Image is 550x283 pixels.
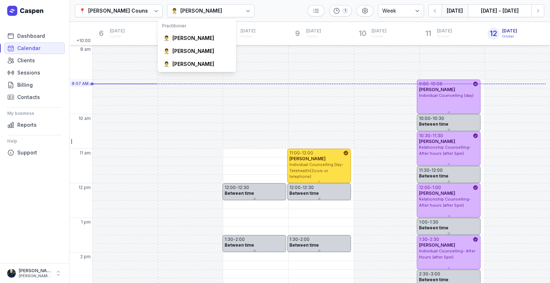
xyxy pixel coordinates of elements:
div: 👨‍⚕️ [163,35,170,42]
span: +10:00 [76,38,92,45]
span: Between time [225,190,254,196]
div: [PERSON_NAME] Counselling [88,6,162,15]
span: [DATE] [502,28,517,34]
div: - [428,219,430,225]
div: October [110,34,125,39]
span: [PERSON_NAME] [419,242,455,248]
div: 12 [488,28,499,39]
span: Billing [17,81,33,89]
div: 11:30 [433,133,443,139]
span: Between time [419,277,448,282]
div: October [502,34,517,39]
div: [PERSON_NAME] [172,35,214,42]
div: - [300,150,302,156]
div: Help [7,135,62,147]
div: 10:00 [419,116,430,121]
div: - [428,237,430,242]
div: October [306,34,321,39]
div: 6 [95,28,107,39]
div: - [233,237,235,242]
span: [PERSON_NAME] [419,87,455,92]
div: - [430,133,433,139]
div: [PERSON_NAME] [172,60,214,68]
span: 9:07 AM [72,81,89,86]
div: 12:00 [302,150,313,156]
div: October [240,34,256,39]
span: [DATE] [240,28,256,34]
span: Calendar [17,44,40,53]
span: Sessions [17,68,40,77]
div: 1:30 [430,219,438,225]
div: - [236,185,238,190]
div: 2:00 [300,237,310,242]
div: 11:30 [419,167,429,173]
div: 10:30 [419,133,430,139]
span: [DATE] [371,28,387,34]
div: - [429,81,431,87]
div: 11:00 [289,150,300,156]
span: 2 pm [80,254,91,260]
span: [DATE] [110,28,125,34]
div: [PERSON_NAME] [19,268,52,274]
div: 1:30 [225,237,233,242]
img: User profile image [7,269,16,278]
span: Between time [289,190,319,196]
div: 1:00 [432,185,441,190]
div: 1:30 [289,237,298,242]
div: 12:30 [238,185,249,190]
div: 2:00 [235,237,245,242]
div: [PERSON_NAME] [180,6,222,15]
div: 1:00 [419,219,428,225]
span: [PERSON_NAME] [419,139,455,144]
div: My business [7,108,62,119]
span: 10 am [78,116,91,121]
div: 👨‍⚕️ [171,6,177,15]
span: Between time [225,242,254,248]
button: [DATE] - [DATE] [468,4,531,17]
span: Individual Counselling (day) [419,93,474,98]
div: 1 [342,8,348,14]
span: Between time [419,225,448,230]
div: 10:30 [433,116,444,121]
span: Between time [289,242,319,248]
div: October [371,34,387,39]
div: 9:00 [419,81,429,87]
span: Support [17,148,37,157]
span: Clients [17,56,35,65]
div: - [429,167,432,173]
div: - [430,185,432,190]
div: 📍 [79,6,85,15]
span: Contacts [17,93,40,102]
span: 11 am [80,150,91,156]
span: Dashboard [17,32,45,40]
div: 12:00 [225,185,236,190]
div: 10:00 [431,81,442,87]
div: 11 [423,28,434,39]
div: 1:30 [419,237,428,242]
div: - [430,116,433,121]
span: 8 am [80,46,91,52]
div: 2:30 [419,271,428,277]
span: Between time [419,173,448,179]
div: - [428,271,430,277]
div: 12:00 [432,167,443,173]
div: 9 [292,28,303,39]
div: - [301,185,303,190]
span: [DATE] [437,28,452,34]
span: [PERSON_NAME] [419,190,455,196]
div: [PERSON_NAME][EMAIL_ADDRESS][DOMAIN_NAME][PERSON_NAME] [19,274,52,279]
span: Between time [419,121,448,127]
span: Relationship Counselling- After hours (after 5pm) [419,145,471,156]
div: [PERSON_NAME] [172,48,214,55]
span: [DATE] [306,28,321,34]
div: 12:00 [289,185,301,190]
span: Individual Counselling- After Hours (after 5pm) [419,248,475,260]
div: 12:30 [303,185,314,190]
span: Individual Counselling Day- Telehealth(Zoom or telephone) [289,162,343,179]
span: Relationship Counselling- After hours (after 5pm) [419,197,471,208]
span: [PERSON_NAME] [289,156,326,161]
div: October [437,34,452,39]
div: 12:00 [419,185,430,190]
span: 12 pm [78,185,91,190]
div: 👨‍⚕️ [163,60,170,68]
